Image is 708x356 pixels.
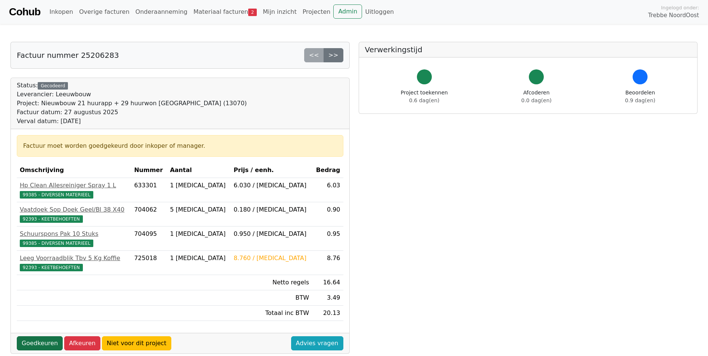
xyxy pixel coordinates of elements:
div: 0.180 / [MEDICAL_DATA] [234,205,309,214]
td: 3.49 [312,290,343,306]
span: 99385 - DIVERSEN MATERIEEL [20,191,93,199]
span: 0.9 dag(en) [625,97,655,103]
a: Advies vragen [291,336,343,350]
td: Totaal inc BTW [231,306,312,321]
a: Vaatdoek Sop Doek Geel/Bl 38 X4092393 - KEETBEHOEFTEN [20,205,128,223]
div: 6.030 / [MEDICAL_DATA] [234,181,309,190]
a: Materiaal facturen2 [190,4,260,19]
a: Admin [333,4,362,19]
div: 0.950 / [MEDICAL_DATA] [234,229,309,238]
th: Bedrag [312,163,343,178]
td: BTW [231,290,312,306]
div: 1 [MEDICAL_DATA] [170,181,228,190]
a: Mijn inzicht [260,4,300,19]
div: 8.760 / [MEDICAL_DATA] [234,254,309,263]
th: Nummer [131,163,167,178]
span: 92393 - KEETBEHOEFTEN [20,215,83,223]
td: 16.64 [312,275,343,290]
div: Schuurspons Pak 10 Stuks [20,229,128,238]
div: Factuur datum: 27 augustus 2025 [17,108,247,117]
a: Overige facturen [76,4,132,19]
span: Trebbe NoordOost [648,11,699,20]
td: Netto regels [231,275,312,290]
div: 1 [MEDICAL_DATA] [170,229,228,238]
a: Niet voor dit project [102,336,171,350]
div: 1 [MEDICAL_DATA] [170,254,228,263]
div: Status: [17,81,247,126]
div: Gecodeerd [38,82,68,90]
div: Leeg Voorraadblik Tbv 5 Kg Koffie [20,254,128,263]
td: 6.03 [312,178,343,202]
td: 725018 [131,251,167,275]
span: 99385 - DIVERSEN MATERIEEL [20,240,93,247]
div: Afcoderen [521,89,552,104]
h5: Verwerkingstijd [365,45,692,54]
div: Project toekennen [401,89,448,104]
td: 8.76 [312,251,343,275]
td: 704095 [131,227,167,251]
span: 92393 - KEETBEHOEFTEN [20,264,83,271]
div: 5 [MEDICAL_DATA] [170,205,228,214]
span: 2 [248,9,257,16]
div: Hp Clean Allesreiniger Spray 1 L [20,181,128,190]
td: 20.13 [312,306,343,321]
td: 704062 [131,202,167,227]
a: Cohub [9,3,40,21]
a: Goedkeuren [17,336,63,350]
a: Leeg Voorraadblik Tbv 5 Kg Koffie92393 - KEETBEHOEFTEN [20,254,128,272]
th: Prijs / eenh. [231,163,312,178]
a: Inkopen [46,4,76,19]
th: Omschrijving [17,163,131,178]
div: Verval datum: [DATE] [17,117,247,126]
div: Beoordelen [625,89,655,104]
div: Vaatdoek Sop Doek Geel/Bl 38 X40 [20,205,128,214]
span: Ingelogd onder: [661,4,699,11]
th: Aantal [167,163,231,178]
div: Factuur moet worden goedgekeurd door inkoper of manager. [23,141,337,150]
a: Onderaanneming [132,4,190,19]
a: Hp Clean Allesreiniger Spray 1 L99385 - DIVERSEN MATERIEEL [20,181,128,199]
a: Projecten [300,4,334,19]
div: Leverancier: Leeuwbouw [17,90,247,99]
h5: Factuur nummer 25206283 [17,51,119,60]
span: 0.6 dag(en) [409,97,439,103]
a: Schuurspons Pak 10 Stuks99385 - DIVERSEN MATERIEEL [20,229,128,247]
td: 633301 [131,178,167,202]
a: Afkeuren [64,336,100,350]
td: 0.90 [312,202,343,227]
td: 0.95 [312,227,343,251]
div: Project: Nieuwbouw 21 huurapp + 29 huurwon [GEOGRAPHIC_DATA] (13070) [17,99,247,108]
span: 0.0 dag(en) [521,97,552,103]
a: Uitloggen [362,4,397,19]
a: >> [324,48,343,62]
